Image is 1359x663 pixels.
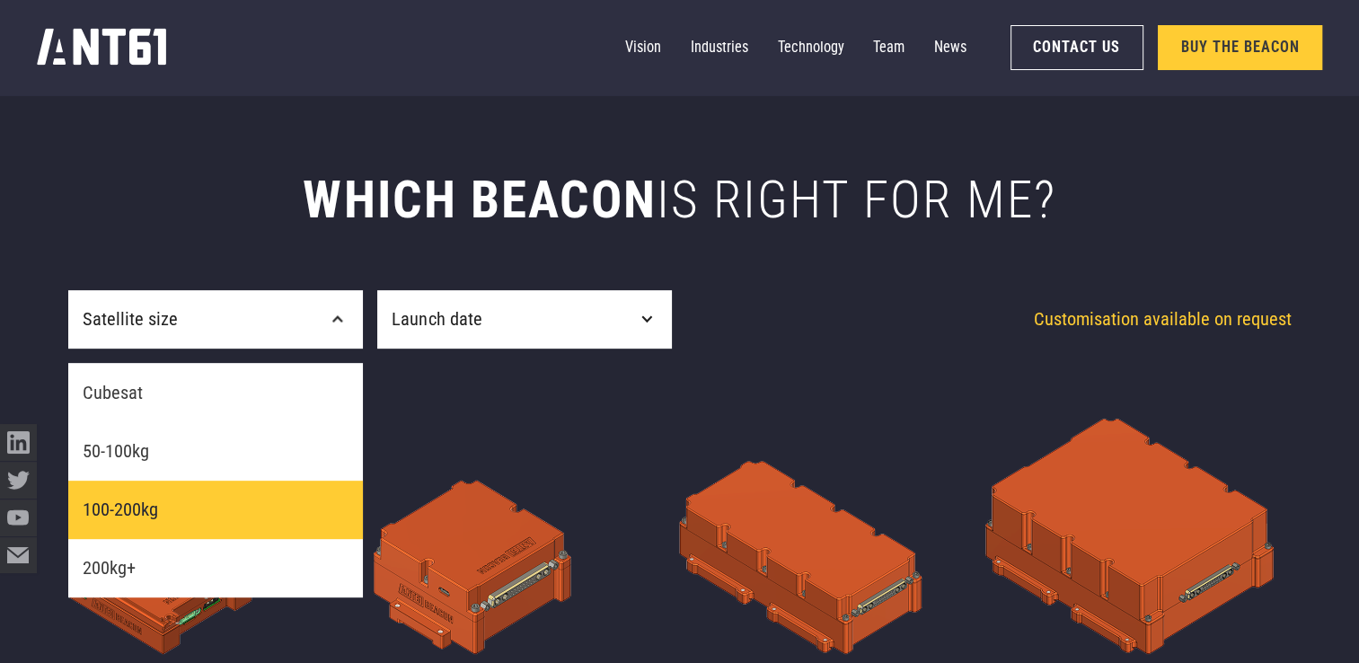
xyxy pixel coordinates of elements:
[37,23,167,73] a: home
[778,30,844,66] a: Technology
[68,349,374,654] img: Ant61 Beacon Small
[873,30,905,66] a: Team
[68,481,363,539] a: 100-200kg
[934,30,966,66] a: News
[68,363,363,597] nav: Satellite size
[374,349,679,654] img: Ant61 Beacon Small
[996,305,1291,333] div: Customisation available on request
[392,305,481,333] div: Launch date
[679,349,984,654] img: Ant61 Beacon Small
[625,30,661,66] a: Vision
[985,349,1291,654] img: Ant61 Beacon Small
[68,539,363,597] a: 200kg+
[1158,25,1322,71] a: Buy the Beacon
[657,170,1056,230] span: is right for me?
[1010,25,1143,71] a: Contact Us
[68,290,363,349] div: Satellite size
[68,290,673,349] form: Satellite size filter
[83,305,178,333] div: Satellite size
[68,170,1292,231] h2: which beacon
[68,363,363,421] a: Cubesat
[691,30,748,66] a: Industries
[68,421,363,480] a: 50-100kg
[377,290,672,349] div: Launch date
